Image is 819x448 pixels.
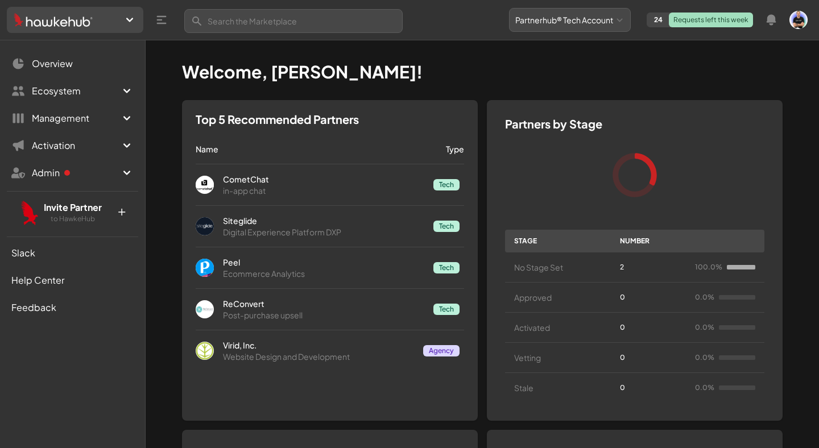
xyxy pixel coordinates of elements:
[695,383,714,392] span: 0.0%
[7,191,138,234] button: Invite Partner to HawkeHub +
[223,309,424,321] p: Post-purchase upsell
[695,353,714,362] span: 0.0%
[11,246,35,260] span: Slack
[433,262,460,273] span: Tech
[196,300,214,318] img: ReConvert
[223,226,424,238] p: Digital Experience Platform DXP
[505,373,611,403] th: Stale
[196,114,359,125] h3: Top 5 Recommended Partners
[611,252,686,283] td: 2
[7,269,138,292] a: Help Center
[695,293,714,302] span: 0.0%
[184,9,403,33] input: Search the Marketplace
[196,259,214,277] img: Peel
[32,57,73,70] span: Overview
[505,230,611,252] th: Stage
[223,268,424,279] p: Ecommerce Analytics
[7,107,138,130] button: Management
[223,351,414,362] p: Website Design and Development
[196,176,214,194] img: CometChat
[223,215,424,226] p: Siteglide
[7,242,138,264] a: Slack
[7,134,138,157] button: Activation
[789,11,808,29] img: user photo
[7,296,138,319] a: Feedback
[505,343,611,373] th: Vetting
[669,13,753,27] p: Requests left this week
[611,283,686,313] td: 0
[196,143,437,155] p: Name
[433,304,460,315] span: Tech
[423,345,460,356] span: Agency
[14,13,93,27] img: HawkeHub Logo
[32,166,120,180] span: Admin
[611,343,686,373] td: 0
[36,201,109,214] h4: Invite Partner
[611,230,686,252] th: Number
[196,173,464,196] a: CometChat CometChat in-app chat Tech
[223,256,424,268] p: Peel
[32,84,120,98] span: Ecosystem
[196,217,214,235] img: Siteglide
[182,61,423,82] span: Welcome, [PERSON_NAME]!
[196,339,464,362] a: Virid, Inc. Virid, Inc. Website Design and Development Agency
[109,201,134,219] p: +
[505,283,611,313] th: Approved
[196,256,464,279] a: Peel Peel Ecommerce Analytics Tech
[32,139,120,152] span: Activation
[196,342,214,360] img: Virid, Inc.
[647,13,669,27] span: 24
[196,298,464,321] a: ReConvert ReConvert Post-purchase upsell Tech
[11,301,56,314] span: Feedback
[36,214,109,223] h5: to HawkeHub
[611,313,686,343] td: 0
[695,323,714,332] span: 0.0%
[695,263,722,272] span: 100.0%
[446,143,464,155] p: Type
[223,339,414,351] p: Virid, Inc.
[505,313,611,343] th: Activated
[505,252,611,283] th: No Stage Set
[7,161,138,184] button: Admin
[433,221,460,232] span: Tech
[611,373,686,403] td: 0
[223,173,424,185] p: CometChat
[223,185,424,196] p: in-app chat
[7,80,138,102] button: Ecosystem
[196,215,464,238] a: Siteglide Siteglide Digital Experience Platform DXP Tech
[433,179,460,190] span: Tech
[505,118,764,130] h3: Partners by Stage
[32,111,120,125] span: Management
[11,273,64,287] span: Help Center
[7,52,138,75] a: Overview
[647,13,753,27] a: 24Requests left this week
[223,298,424,309] p: ReConvert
